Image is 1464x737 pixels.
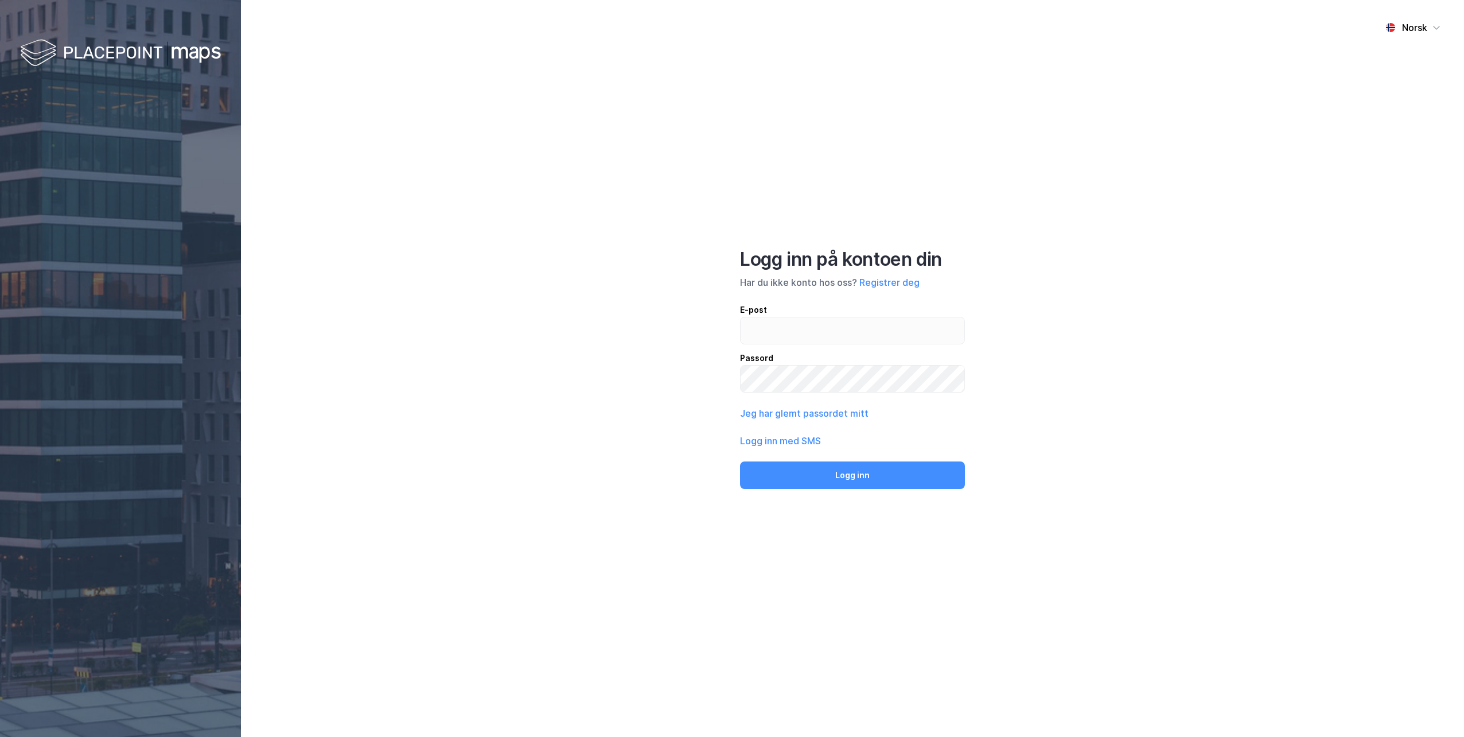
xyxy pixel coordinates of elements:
div: Passord [740,351,965,365]
button: Logg inn med SMS [740,434,821,448]
div: Norsk [1402,21,1427,34]
div: E-post [740,303,965,317]
div: Har du ikke konto hos oss? [740,276,965,289]
button: Logg inn [740,461,965,489]
div: Logg inn på kontoen din [740,248,965,271]
button: Registrer deg [859,276,920,289]
img: logo-white.f07954bde2210d2a523dddb988cd2aa7.svg [20,37,221,71]
button: Jeg har glemt passordet mitt [740,406,869,420]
